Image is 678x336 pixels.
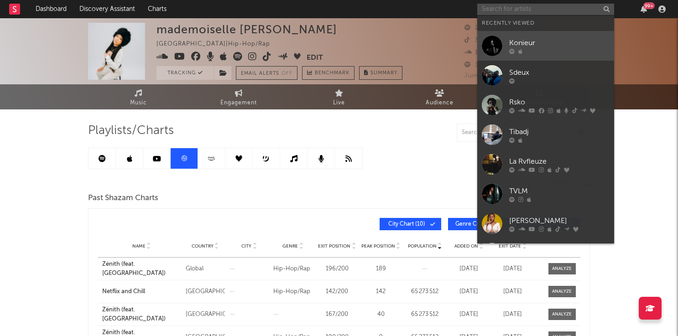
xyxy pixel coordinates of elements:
[509,126,610,137] div: Tibadj
[509,67,610,78] div: Sdeux
[389,84,490,109] a: Audience
[493,287,532,296] div: [DATE]
[156,23,337,36] div: mademoiselle [PERSON_NAME]
[493,264,532,274] div: [DATE]
[273,287,313,296] div: Hip-Hop/Rap
[88,84,188,109] a: Music
[307,52,323,63] button: Edit
[426,98,454,109] span: Audience
[493,310,532,319] div: [DATE]
[509,186,610,196] div: TVLM
[192,243,214,249] span: Country
[464,73,517,79] span: Jump Score: 57.5
[457,124,571,142] input: Search Playlists/Charts
[454,222,496,227] span: Genre Chart ( 3 )
[477,61,614,90] a: Sdeux
[130,98,147,109] span: Music
[405,310,444,319] div: 65 273 512
[509,215,610,226] div: [PERSON_NAME]
[477,90,614,120] a: Rsko
[102,305,181,323] a: Zénith (feat. [GEOGRAPHIC_DATA])
[273,264,313,274] div: Hip-Hop/Rap
[509,156,610,167] div: La Rvfleuze
[641,5,647,13] button: 99+
[509,37,610,48] div: Konieur
[315,68,349,79] span: Benchmark
[282,71,292,76] em: Off
[333,98,345,109] span: Live
[448,218,510,230] button: Genre Chart(3)
[156,39,281,50] div: [GEOGRAPHIC_DATA] | Hip-Hop/Rap
[188,84,289,109] a: Engagement
[386,222,428,227] span: City Chart ( 10 )
[282,243,298,249] span: Genre
[499,243,521,249] span: Exit Date
[88,125,174,136] span: Playlists/Charts
[464,50,485,56] span: 137
[464,37,496,43] span: 30 600
[102,287,181,296] a: Netflix and Chill
[186,287,225,296] div: [GEOGRAPHIC_DATA]
[361,287,401,296] div: 142
[449,287,488,296] div: [DATE]
[186,264,225,274] div: Global
[477,120,614,150] a: Tibadj
[102,260,181,278] a: Zénith (feat. [GEOGRAPHIC_DATA])
[317,264,356,274] div: 196 / 200
[317,287,356,296] div: 142 / 200
[509,97,610,108] div: Rsko
[464,62,554,68] span: 102 410 Monthly Listeners
[449,264,488,274] div: [DATE]
[408,243,437,249] span: Population
[464,25,494,31] span: 21 172
[643,2,655,9] div: 99 +
[156,66,214,80] button: Tracking
[477,150,614,179] a: La Rvfleuze
[361,264,401,274] div: 189
[132,243,146,249] span: Name
[477,4,614,15] input: Search for artists
[318,243,350,249] span: Exit Position
[220,98,257,109] span: Engagement
[370,71,397,76] span: Summary
[361,243,395,249] span: Peak Position
[477,179,614,209] a: TVLM
[88,193,158,204] span: Past Shazam Charts
[361,310,401,319] div: 40
[454,243,478,249] span: Added On
[449,310,488,319] div: [DATE]
[405,287,444,296] div: 65 273 512
[477,209,614,238] a: [PERSON_NAME]
[359,66,402,80] button: Summary
[477,238,614,268] a: kpzu
[317,310,356,319] div: 167 / 200
[302,66,355,80] a: Benchmark
[477,31,614,61] a: Konieur
[186,310,225,319] div: [GEOGRAPHIC_DATA]
[236,66,297,80] button: Email AlertsOff
[482,18,610,29] div: Recently Viewed
[380,218,441,230] button: City Chart(10)
[289,84,389,109] a: Live
[241,243,251,249] span: City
